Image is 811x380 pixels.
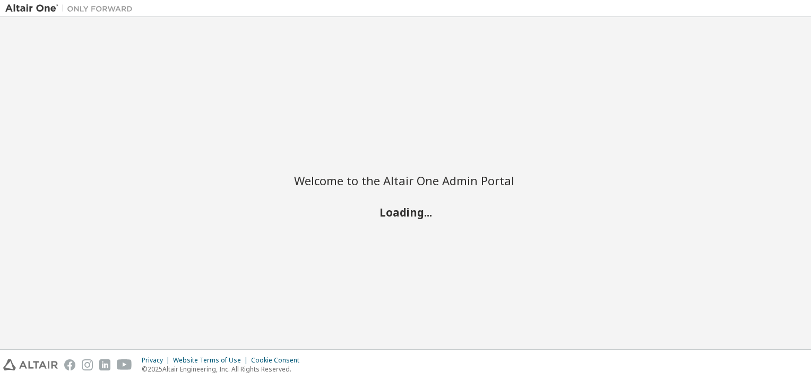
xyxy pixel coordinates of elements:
[82,359,93,370] img: instagram.svg
[251,356,306,365] div: Cookie Consent
[117,359,132,370] img: youtube.svg
[294,173,517,188] h2: Welcome to the Altair One Admin Portal
[142,356,173,365] div: Privacy
[64,359,75,370] img: facebook.svg
[99,359,110,370] img: linkedin.svg
[142,365,306,374] p: © 2025 Altair Engineering, Inc. All Rights Reserved.
[3,359,58,370] img: altair_logo.svg
[294,205,517,219] h2: Loading...
[173,356,251,365] div: Website Terms of Use
[5,3,138,14] img: Altair One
